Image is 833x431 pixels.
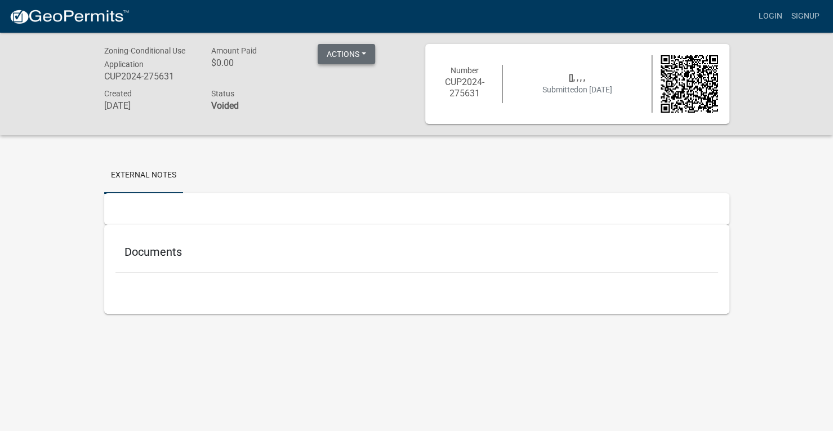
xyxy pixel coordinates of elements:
span: Zoning-Conditional Use Application [104,46,185,69]
span: Number [451,66,479,75]
img: QR code [661,55,718,113]
strong: Voided [211,100,238,111]
h5: Documents [124,245,709,259]
h6: CUP2024-275631 [104,71,194,82]
h6: $0.00 [211,57,301,68]
h6: [DATE] [104,100,194,111]
span: Amount Paid [211,46,256,55]
h6: CUP2024-275631 [436,77,494,98]
span: Submitted on [DATE] [542,85,612,94]
a: Signup [787,6,824,27]
span: Created [104,89,132,98]
span: Status [211,89,234,98]
span: [], , , , [569,73,585,82]
a: Login [754,6,787,27]
a: External Notes [104,158,183,194]
button: Actions [318,44,375,64]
